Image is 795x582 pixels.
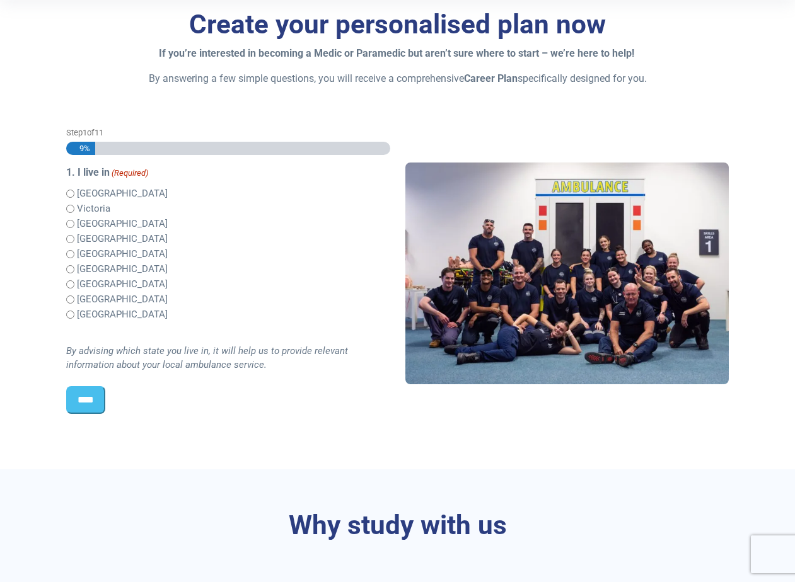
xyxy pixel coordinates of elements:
p: By answering a few simple questions, you will receive a comprehensive specifically designed for you. [66,71,729,86]
strong: If you’re interested in becoming a Medic or Paramedic but aren’t sure where to start – we’re here... [159,47,634,59]
i: By advising which state you live in, it will help us to provide relevant information about your l... [66,345,348,371]
label: [GEOGRAPHIC_DATA] [77,307,168,322]
span: 1 [83,128,87,137]
span: 9% [74,142,90,155]
span: 11 [95,128,103,137]
label: [GEOGRAPHIC_DATA] [77,247,168,261]
label: Victoria [77,202,110,216]
label: [GEOGRAPHIC_DATA] [77,232,168,246]
label: [GEOGRAPHIC_DATA] [77,292,168,307]
strong: Career Plan [464,72,518,84]
legend: 1. I live in [66,165,390,180]
span: (Required) [110,167,148,180]
label: [GEOGRAPHIC_DATA] [77,277,168,292]
label: [GEOGRAPHIC_DATA] [77,186,168,201]
h3: Create your personalised plan now [66,9,729,41]
label: [GEOGRAPHIC_DATA] [77,262,168,277]
p: Step of [66,127,390,139]
h3: Why study with us [66,510,729,542]
label: [GEOGRAPHIC_DATA] [77,217,168,231]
